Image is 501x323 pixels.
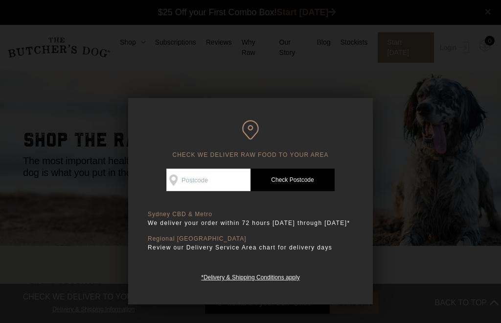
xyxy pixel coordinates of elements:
p: Review our Delivery Service Area chart for delivery days [148,243,353,252]
input: Postcode [166,169,250,191]
p: Regional [GEOGRAPHIC_DATA] [148,235,353,243]
a: *Delivery & Shipping Conditions apply [201,272,299,281]
h6: CHECK WE DELIVER RAW FOOD TO YOUR AREA [148,120,353,159]
a: Check Postcode [250,169,335,191]
p: Sydney CBD & Metro [148,211,353,218]
p: We deliver your order within 72 hours [DATE] through [DATE]* [148,218,353,228]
